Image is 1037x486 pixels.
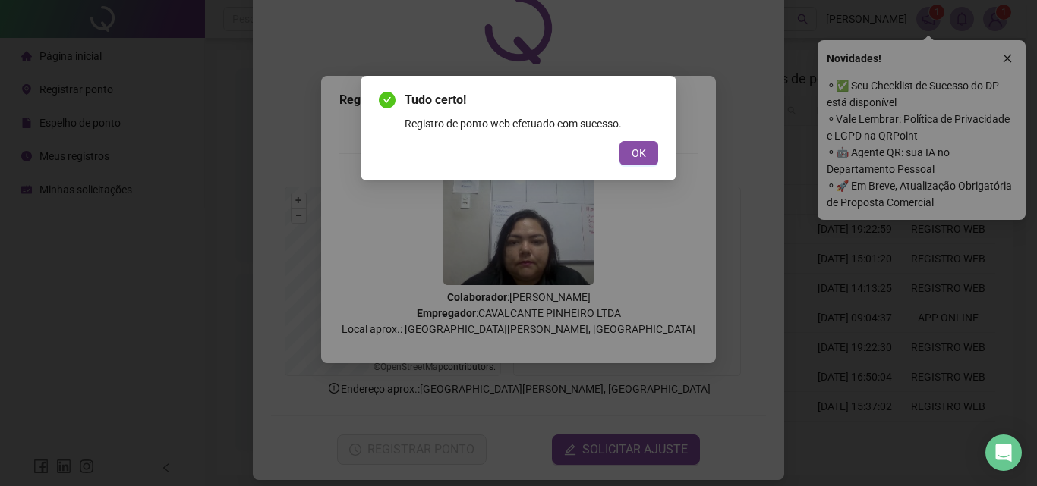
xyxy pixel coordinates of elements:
[405,115,658,132] div: Registro de ponto web efetuado com sucesso.
[619,141,658,165] button: OK
[379,92,396,108] span: check-circle
[405,91,658,109] span: Tudo certo!
[985,434,1022,471] div: Open Intercom Messenger
[632,145,646,161] span: OK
